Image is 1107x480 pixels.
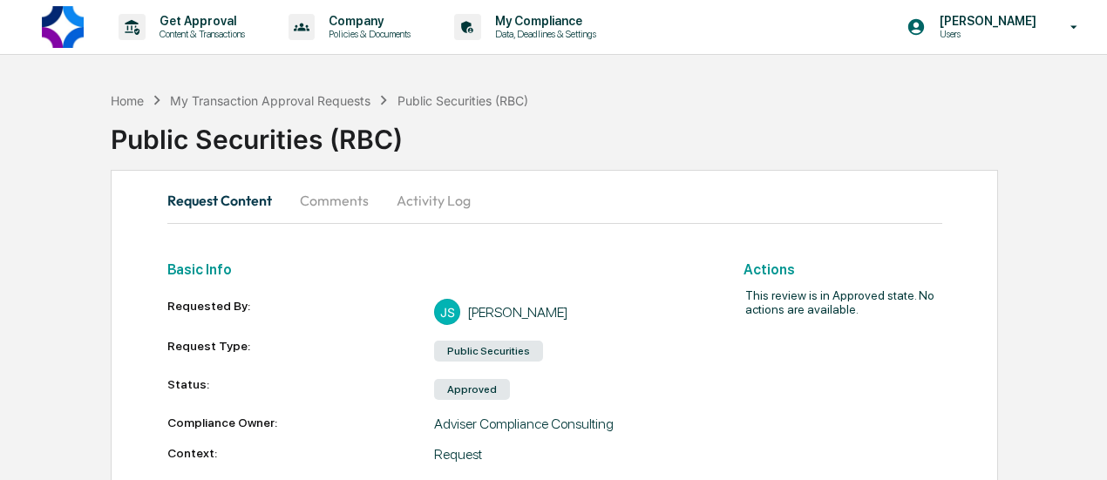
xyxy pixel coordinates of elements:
[167,377,435,402] div: Status:
[146,28,254,40] p: Content & Transactions
[170,93,370,108] div: My Transaction Approval Requests
[146,14,254,28] p: Get Approval
[167,299,435,325] div: Requested By:
[167,261,702,278] h2: Basic Info
[744,261,942,278] h2: Actions
[434,416,702,432] div: Adviser Compliance Consulting
[111,110,1107,155] div: Public Securities (RBC)
[926,28,1045,40] p: Users
[167,446,435,463] div: Context:
[481,28,605,40] p: Data, Deadlines & Settings
[434,299,460,325] div: JS
[1051,423,1098,470] iframe: Open customer support
[167,416,435,432] div: Compliance Owner:
[434,379,510,400] div: Approved
[315,28,419,40] p: Policies & Documents
[481,14,605,28] p: My Compliance
[434,341,543,362] div: Public Securities
[702,288,942,316] h2: This review is in Approved state. No actions are available.
[383,179,485,221] button: Activity Log
[286,179,383,221] button: Comments
[42,6,84,48] img: logo
[434,446,702,463] div: Request
[315,14,419,28] p: Company
[467,304,568,321] div: [PERSON_NAME]
[167,339,435,363] div: Request Type:
[167,179,286,221] button: Request Content
[926,14,1045,28] p: [PERSON_NAME]
[397,93,528,108] div: Public Securities (RBC)
[111,93,144,108] div: Home
[167,179,942,221] div: secondary tabs example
